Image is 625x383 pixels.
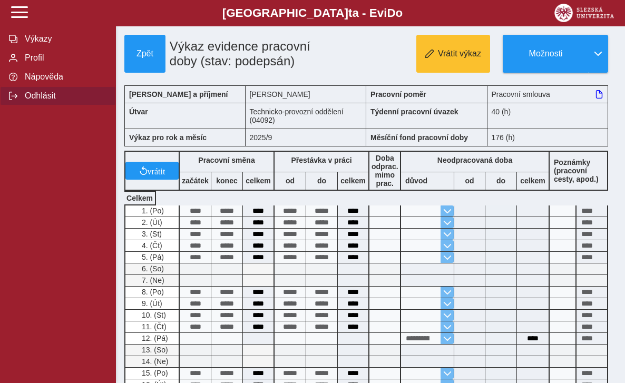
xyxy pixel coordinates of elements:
button: vrátit [125,162,179,180]
span: 11. (Čt) [140,322,167,331]
b: Poznámky (pracovní cesty, apod.) [550,158,607,183]
span: Výkazy [22,34,107,44]
b: Doba odprac. mimo prac. [372,154,398,188]
span: o [396,6,403,19]
button: Možnosti [503,35,588,73]
b: Neodpracovaná doba [437,156,512,164]
b: do [485,176,516,185]
span: 10. (St) [140,311,166,319]
b: Přestávka v práci [291,156,351,164]
b: [GEOGRAPHIC_DATA] a - Evi [32,6,593,20]
b: Celkem [126,194,153,202]
h1: Výkaz evidence pracovní doby (stav: podepsán) [165,35,329,73]
button: Vrátit výkaz [416,35,490,73]
div: Technicko-provozní oddělení (04092) [246,103,367,129]
div: [PERSON_NAME] [246,85,367,103]
b: důvod [405,176,427,185]
span: Nápověda [22,72,107,82]
b: Měsíční fond pracovní doby [370,133,468,142]
b: Pracovní poměr [370,90,426,99]
span: 5. (Pá) [140,253,164,261]
b: celkem [338,176,368,185]
span: 15. (Po) [140,369,168,377]
span: 12. (Pá) [140,334,168,342]
span: 13. (So) [140,346,168,354]
div: 2025/9 [246,129,367,146]
span: Profil [22,53,107,63]
span: Možnosti [512,49,580,58]
span: D [387,6,395,19]
b: do [306,176,337,185]
b: začátek [180,176,211,185]
b: od [454,176,485,185]
img: logo_web_su.png [554,4,614,22]
b: Útvar [129,107,148,116]
b: Týdenní pracovní úvazek [370,107,458,116]
b: [PERSON_NAME] a příjmení [129,90,228,99]
b: od [275,176,306,185]
b: Pracovní směna [198,156,255,164]
span: 1. (Po) [140,207,164,215]
span: 2. (Út) [140,218,162,227]
span: 6. (So) [140,264,164,273]
span: 8. (Po) [140,288,164,296]
div: 40 (h) [487,103,609,129]
span: 7. (Ne) [140,276,164,284]
span: t [348,6,352,19]
b: celkem [243,176,274,185]
span: Odhlásit [22,91,107,101]
b: konec [211,176,242,185]
span: 14. (Ne) [140,357,169,366]
span: Zpět [129,49,161,58]
button: Zpět [124,35,165,73]
span: vrátit [148,166,165,175]
span: Vrátit výkaz [438,49,481,58]
div: 176 (h) [487,129,609,146]
span: 9. (Út) [140,299,162,308]
span: 4. (Čt) [140,241,162,250]
b: Výkaz pro rok a měsíc [129,133,207,142]
b: celkem [517,176,549,185]
div: Pracovní smlouva [487,85,609,103]
span: 3. (St) [140,230,162,238]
